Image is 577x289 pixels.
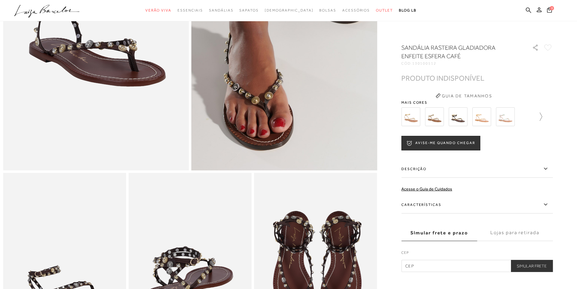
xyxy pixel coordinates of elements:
div: PRODUTO INDISPONÍVEL [401,75,484,81]
a: noSubCategoriesText [342,5,370,16]
span: Outlet [376,8,393,12]
a: noSubCategoriesText [319,5,336,16]
button: Guia de Tamanhos [433,91,494,101]
label: Lojas para retirada [477,225,553,241]
span: BLOG LB [399,8,416,12]
button: Simular Frete [511,260,553,272]
input: CEP [401,260,553,272]
img: SANDÁLIA RASTEIRA EM METALIZADO OURO COM ENFEITES [472,107,491,126]
img: SANDÁLIA RASTEIRA EM METALIZADO PRATA COM ENFEITES [496,107,515,126]
label: CEP [401,250,553,258]
span: 0 [550,6,554,10]
a: noSubCategoriesText [145,5,171,16]
a: noSubCategoriesText [209,5,233,16]
span: Sandálias [209,8,233,12]
a: noSubCategoriesText [265,5,313,16]
span: 130100512 [412,61,436,66]
a: BLOG LB [399,5,416,16]
span: Sapatos [239,8,258,12]
img: SANDÁLIA RASTEIRA EM METALIZADO DOURADO COM ENFEITES DE ESFERA PRATAS E DOURADOS [449,107,467,126]
button: 0 [545,7,554,15]
a: noSubCategoriesText [239,5,258,16]
a: noSubCategoriesText [177,5,203,16]
span: Bolsas [319,8,336,12]
label: Características [401,196,553,213]
button: AVISE-ME QUANDO CHEGAR [401,136,480,150]
span: Verão Viva [145,8,171,12]
span: Acessórios [342,8,370,12]
label: Descrição [401,160,553,178]
span: Mais cores [401,101,553,104]
span: [DEMOGRAPHIC_DATA] [265,8,313,12]
h1: Sandália rasteira gladiadora enfeite esfera café [401,43,515,60]
a: noSubCategoriesText [376,5,393,16]
div: CÓD: [401,62,522,65]
span: Essenciais [177,8,203,12]
img: SANDÁLIA RASTEIRA EM METALIZADO DOURADO COM ENFEITES DE ESFERA PRATAS E DOURADOS [425,107,444,126]
a: Acesse o Guia de Cuidados [401,187,452,191]
label: Simular frete e prazo [401,225,477,241]
img: SANDÁLIA RASTEIRA EM METALIZADO DOURADO COM ENFEITE DE ESFERA [401,107,420,126]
